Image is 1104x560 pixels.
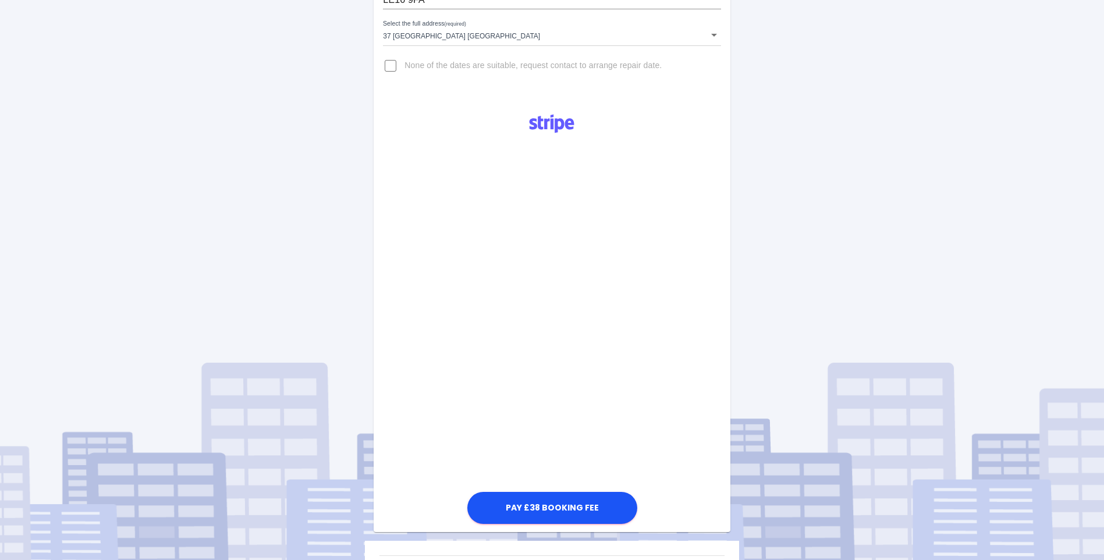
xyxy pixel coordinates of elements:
iframe: Secure payment input frame [464,141,639,488]
small: (required) [445,22,466,27]
div: 37 [GEOGRAPHIC_DATA] [GEOGRAPHIC_DATA] [383,24,720,45]
img: Logo [523,110,581,138]
button: Pay £38 Booking Fee [467,492,637,524]
label: Select the full address [383,19,466,29]
span: None of the dates are suitable, request contact to arrange repair date. [404,60,662,72]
